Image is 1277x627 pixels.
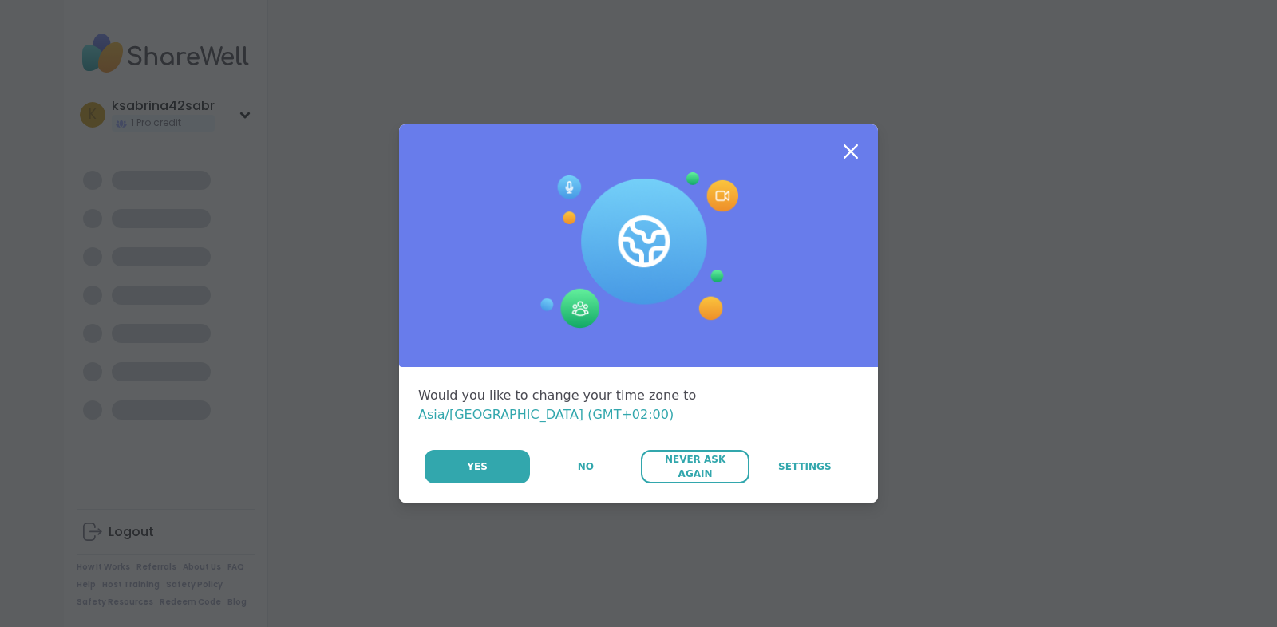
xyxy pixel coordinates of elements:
[751,450,859,483] a: Settings
[578,459,594,474] span: No
[532,450,639,483] button: No
[467,459,488,474] span: Yes
[425,450,530,483] button: Yes
[641,450,749,483] button: Never Ask Again
[418,386,859,424] div: Would you like to change your time zone to
[778,459,832,474] span: Settings
[649,452,741,481] span: Never Ask Again
[539,172,738,329] img: Session Experience
[418,407,674,422] span: Asia/[GEOGRAPHIC_DATA] (GMT+02:00)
